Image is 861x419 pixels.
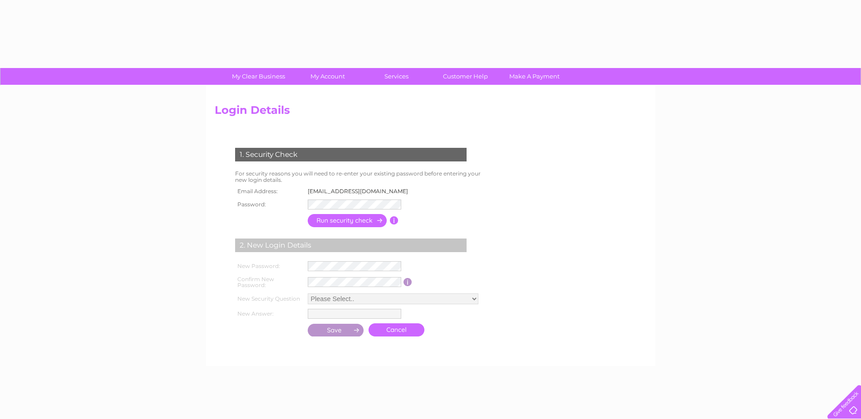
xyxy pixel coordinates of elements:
[305,185,416,197] td: [EMAIL_ADDRESS][DOMAIN_NAME]
[233,259,305,273] th: New Password:
[390,216,399,224] input: Information
[233,291,305,307] th: New Security Question
[233,273,305,292] th: Confirm New Password:
[215,104,647,121] h2: Login Details
[369,323,424,336] a: Cancel
[235,239,467,252] div: 2. New Login Details
[221,68,296,85] a: My Clear Business
[497,68,572,85] a: Make A Payment
[235,148,467,161] div: 1. Security Check
[290,68,365,85] a: My Account
[233,197,305,212] th: Password:
[428,68,503,85] a: Customer Help
[308,324,364,336] input: Submit
[233,185,305,197] th: Email Address:
[233,307,305,321] th: New Answer:
[359,68,434,85] a: Services
[233,168,491,185] td: For security reasons you will need to re-enter your existing password before entering your new lo...
[403,278,412,286] input: Information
